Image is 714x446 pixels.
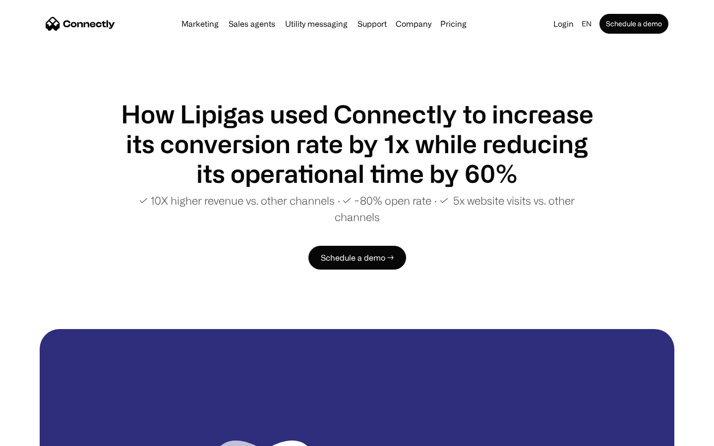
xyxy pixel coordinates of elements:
a: Pricing [436,20,471,28]
ul: Language list [20,429,59,443]
p: ✓ 10X higher revenue vs. other channels ∙ ✓ ~80% open rate ∙ ✓ 5x website visits vs. other channels [119,192,595,225]
a: Schedule a demo [599,14,668,34]
a: Schedule a demo → [308,246,406,270]
a: Marketing [178,20,223,28]
div: en [582,17,592,31]
a: Support [354,20,391,28]
a: Login [549,17,578,31]
a: Utility messaging [281,20,352,28]
a: Sales agents [225,20,279,28]
h1: How Lipigas used Connectly to increase its conversion rate by 1x while reducing its operational t... [119,99,595,188]
aside: Language selected: English [10,428,59,443]
div: Company [396,17,431,31]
